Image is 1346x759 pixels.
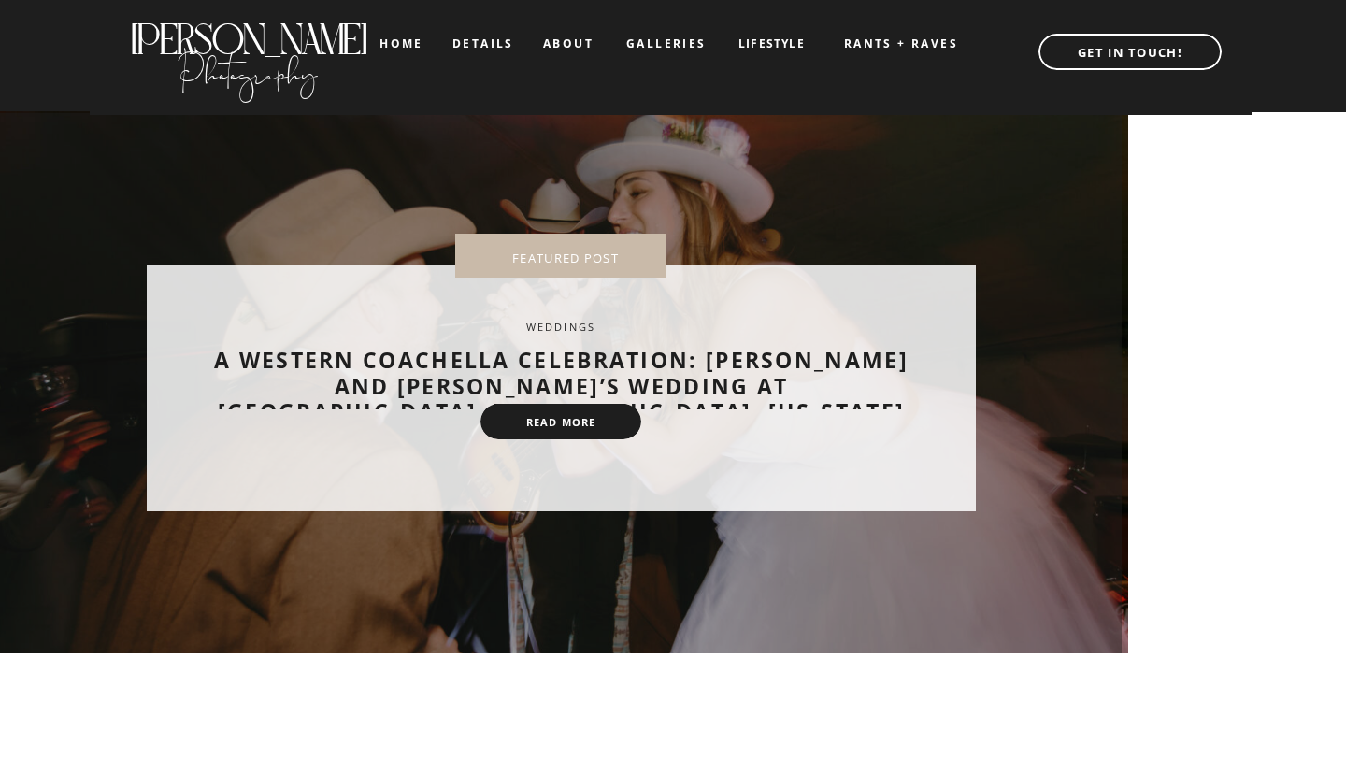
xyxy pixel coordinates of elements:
[128,15,368,46] a: [PERSON_NAME]
[724,37,819,50] a: LIFESTYLE
[826,37,976,50] a: RANTS + RAVES
[1020,40,1240,59] a: GET IN TOUCH!
[626,37,704,50] a: galleries
[128,36,368,98] a: Photography
[485,251,646,261] nav: FEATURED POST
[379,37,423,50] a: home
[506,416,616,429] a: read more
[214,345,909,426] a: A Western Coachella Celebration: [PERSON_NAME] and [PERSON_NAME]’s Wedding at [GEOGRAPHIC_DATA], ...
[452,37,514,49] a: details
[543,37,593,50] a: about
[526,320,596,334] a: Weddings
[1078,44,1182,61] b: GET IN TOUCH!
